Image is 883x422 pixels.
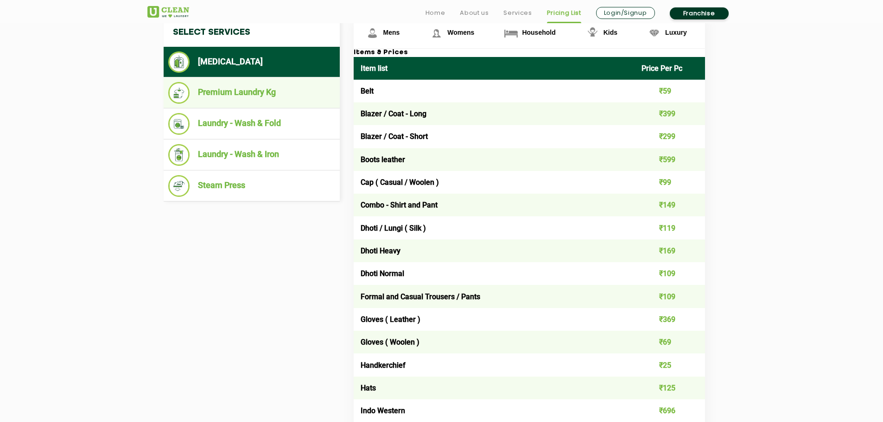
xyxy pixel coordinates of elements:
[354,399,635,422] td: Indo Western
[354,102,635,125] td: Blazer / Coat - Long
[354,377,635,399] td: Hats
[635,216,705,239] td: ₹119
[670,7,729,19] a: Franchise
[665,29,687,36] span: Luxury
[547,7,581,19] a: Pricing List
[426,7,445,19] a: Home
[354,171,635,194] td: Cap ( Casual / Woolen )
[364,25,381,41] img: Mens
[168,51,335,73] li: [MEDICAL_DATA]
[168,82,190,104] img: Premium Laundry Kg
[635,399,705,422] td: ₹696
[168,144,335,166] li: Laundry - Wash & Iron
[147,6,189,18] img: UClean Laundry and Dry Cleaning
[635,171,705,194] td: ₹99
[354,216,635,239] td: Dhoti / Lungi ( Silk )
[635,57,705,80] th: Price Per Pc
[635,80,705,102] td: ₹59
[635,331,705,353] td: ₹69
[168,51,190,73] img: Dry Cleaning
[635,308,705,331] td: ₹369
[354,285,635,308] td: Formal and Casual Trousers / Pants
[460,7,489,19] a: About us
[635,194,705,216] td: ₹149
[503,7,532,19] a: Services
[354,331,635,353] td: Gloves ( Woolen )
[354,80,635,102] td: Belt
[168,175,335,197] li: Steam Press
[646,25,662,41] img: Luxury
[354,148,635,171] td: Boots leather
[354,125,635,148] td: Blazer / Coat - Short
[354,239,635,262] td: Dhoti Heavy
[354,262,635,285] td: Dhoti Normal
[383,29,400,36] span: Mens
[635,377,705,399] td: ₹125
[635,239,705,262] td: ₹169
[635,285,705,308] td: ₹109
[354,194,635,216] td: Combo - Shirt and Pant
[635,148,705,171] td: ₹599
[522,29,555,36] span: Household
[354,308,635,331] td: Gloves ( Leather )
[635,353,705,376] td: ₹25
[635,102,705,125] td: ₹399
[168,82,335,104] li: Premium Laundry Kg
[635,125,705,148] td: ₹299
[635,262,705,285] td: ₹109
[428,25,445,41] img: Womens
[168,144,190,166] img: Laundry - Wash & Iron
[168,113,190,135] img: Laundry - Wash & Fold
[503,25,519,41] img: Household
[354,57,635,80] th: Item list
[168,175,190,197] img: Steam Press
[603,29,617,36] span: Kids
[596,7,655,19] a: Login/Signup
[354,49,705,57] h3: Items & Prices
[168,113,335,135] li: Laundry - Wash & Fold
[164,18,340,47] h4: Select Services
[354,353,635,376] td: Handkerchief
[447,29,474,36] span: Womens
[584,25,601,41] img: Kids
